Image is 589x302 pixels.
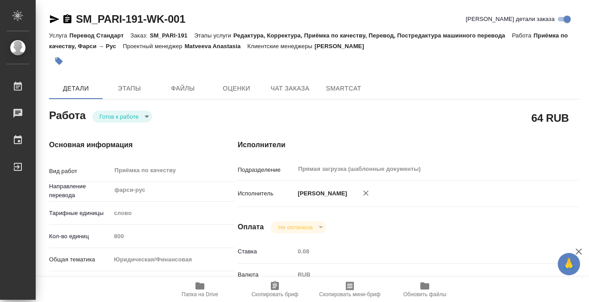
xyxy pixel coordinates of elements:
[62,14,73,25] button: Скопировать ссылку
[162,277,237,302] button: Папка на Drive
[182,291,218,298] span: Папка на Drive
[194,32,233,39] p: Этапы услуги
[92,111,152,123] div: Готов к работе
[49,107,86,123] h2: Работа
[466,15,555,24] span: [PERSON_NAME] детали заказа
[275,223,315,231] button: Не оплачена
[238,270,295,279] p: Валюта
[558,253,580,275] button: 🙏
[269,83,311,94] span: Чат заказа
[319,291,380,298] span: Скопировать мини-бриф
[237,277,312,302] button: Скопировать бриф
[271,221,326,233] div: Готов к работе
[49,14,60,25] button: Скопировать ссылку для ЯМессенджера
[49,209,111,218] p: Тарифные единицы
[162,83,204,94] span: Файлы
[315,43,371,50] p: [PERSON_NAME]
[76,13,185,25] a: SM_PARI-191-WK-001
[294,267,551,282] div: RUB
[111,252,234,267] div: Юридическая/Финансовая
[150,32,194,39] p: SM_PARI-191
[49,167,111,176] p: Вид работ
[238,189,295,198] p: Исполнитель
[561,255,577,273] span: 🙏
[185,43,248,50] p: Matveeva Anastasia
[49,182,111,200] p: Направление перевода
[49,232,111,241] p: Кол-во единиц
[97,113,141,120] button: Готов к работе
[403,291,447,298] span: Обновить файлы
[238,165,295,174] p: Подразделение
[251,291,298,298] span: Скопировать бриф
[294,245,551,258] input: Пустое поле
[322,83,365,94] span: SmartCat
[54,83,97,94] span: Детали
[238,140,579,150] h4: Исполнители
[49,51,69,71] button: Добавить тэг
[111,206,234,221] div: слово
[108,83,151,94] span: Этапы
[233,32,512,39] p: Редактура, Корректура, Приёмка по качеству, Перевод, Постредактура машинного перевода
[215,83,258,94] span: Оценки
[49,255,111,264] p: Общая тематика
[49,140,202,150] h4: Основная информация
[512,32,534,39] p: Работа
[111,230,234,243] input: Пустое поле
[238,247,295,256] p: Ставка
[387,277,462,302] button: Обновить файлы
[111,275,234,290] div: Стандартные юридические документы, договоры, уставы
[531,110,569,125] h2: 64 RUB
[294,189,347,198] p: [PERSON_NAME]
[356,183,376,203] button: Удалить исполнителя
[49,32,69,39] p: Услуга
[312,277,387,302] button: Скопировать мини-бриф
[130,32,149,39] p: Заказ:
[69,32,130,39] p: Перевод Стандарт
[238,222,264,232] h4: Оплата
[123,43,184,50] p: Проектный менеджер
[247,43,315,50] p: Клиентские менеджеры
